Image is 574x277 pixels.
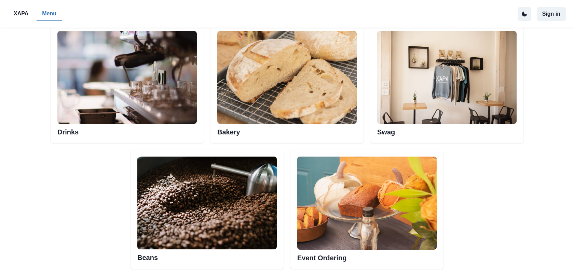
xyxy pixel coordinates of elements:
[297,250,437,262] h2: Event Ordering
[537,7,566,21] button: Sign in
[210,24,364,143] div: Bakery
[290,150,443,268] div: Event Ordering
[217,124,357,136] h2: Bakery
[370,24,523,143] div: Swag
[377,124,517,136] h2: Swag
[137,249,277,262] h2: Beans
[131,150,284,268] div: Beans
[57,31,197,124] img: Esspresso machine
[518,7,531,21] button: active dark theme mode
[42,10,56,18] p: Menu
[14,10,28,18] p: XAPA
[51,24,204,143] div: Esspresso machineDrinks
[57,124,197,136] h2: Drinks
